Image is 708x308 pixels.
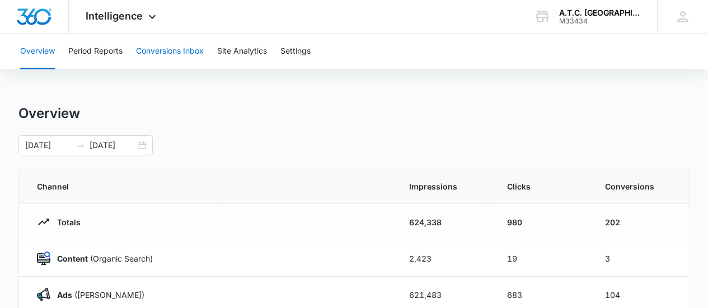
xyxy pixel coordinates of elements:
td: 3 [592,240,690,277]
h1: Overview [18,105,80,122]
img: Content [37,252,50,265]
input: Start date [25,139,72,151]
span: Conversions [605,181,672,192]
p: ([PERSON_NAME]) [50,289,144,301]
button: Conversions Inbox [136,34,204,69]
td: 202 [592,204,690,240]
td: 624,338 [396,204,494,240]
span: swap-right [76,141,85,150]
strong: Content [57,254,88,263]
td: 980 [494,204,592,240]
span: Intelligence [86,10,143,22]
button: Period Reports [68,34,123,69]
img: Ads [37,288,50,301]
strong: Ads [57,290,72,300]
input: End date [90,139,136,151]
button: Overview [20,34,55,69]
span: Impressions [409,181,480,192]
p: (Organic Search) [50,253,153,264]
span: Channel [37,181,382,192]
span: to [76,141,85,150]
button: Site Analytics [217,34,267,69]
button: Settings [280,34,311,69]
td: 19 [494,240,592,277]
td: 2,423 [396,240,494,277]
div: account name [559,8,641,17]
p: Totals [50,216,81,228]
span: Clicks [507,181,578,192]
div: account id [559,17,641,25]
